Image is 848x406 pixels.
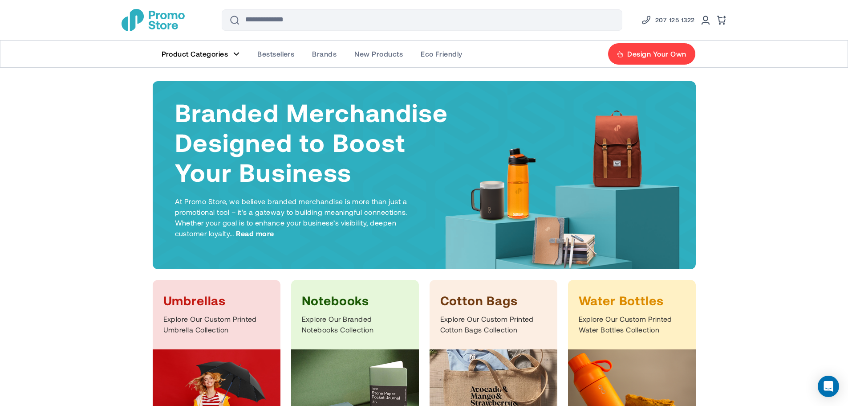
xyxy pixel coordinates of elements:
[439,107,689,287] img: Products
[303,41,345,67] a: Brands
[627,49,686,58] span: Design Your Own
[248,41,303,67] a: Bestsellers
[175,197,407,238] span: At Promo Store, we believe branded merchandise is more than just a promotional tool – it’s a gate...
[641,15,695,25] a: Phone
[440,314,547,335] p: Explore Our Custom Printed Cotton Bags Collection
[440,292,547,308] h3: Cotton Bags
[302,292,408,308] h3: Notebooks
[579,314,685,335] p: Explore Our Custom Printed Water Bottles Collection
[122,9,185,31] img: Promotional Merchandise
[257,49,294,58] span: Bestsellers
[163,292,270,308] h3: Umbrellas
[236,228,274,239] span: Read more
[579,292,685,308] h3: Water Bottles
[608,43,695,65] a: Design Your Own
[818,376,839,397] div: Open Intercom Messenger
[122,9,185,31] a: store logo
[302,314,408,335] p: Explore Our Branded Notebooks Collection
[163,314,270,335] p: Explore Our Custom Printed Umbrella Collection
[312,49,337,58] span: Brands
[345,41,412,67] a: New Products
[655,15,695,25] span: 207 125 1322
[412,41,471,67] a: Eco Friendly
[153,41,249,67] a: Product Categories
[175,97,449,187] h1: Branded Merchandise Designed to Boost Your Business
[421,49,463,58] span: Eco Friendly
[162,49,228,58] span: Product Categories
[354,49,403,58] span: New Products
